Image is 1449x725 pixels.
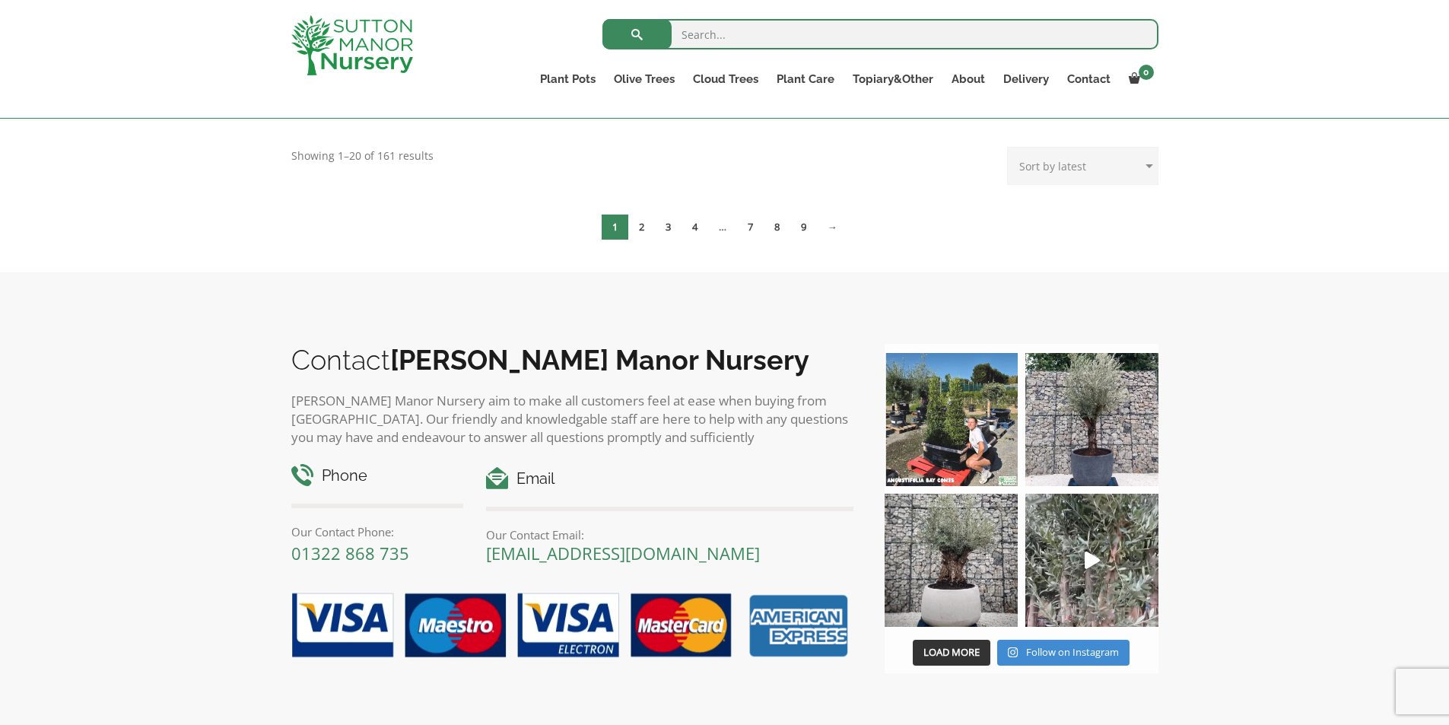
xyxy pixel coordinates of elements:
[280,584,854,668] img: payment-options.png
[942,68,994,90] a: About
[923,645,980,659] span: Load More
[602,215,628,240] span: Page 1
[1085,552,1100,569] svg: Play
[1058,68,1120,90] a: Contact
[291,542,409,564] a: 01322 868 735
[655,215,682,240] a: Page 3
[817,215,848,240] a: →
[1026,645,1119,659] span: Follow on Instagram
[486,467,853,491] h4: Email
[605,68,684,90] a: Olive Trees
[486,542,760,564] a: [EMAIL_ADDRESS][DOMAIN_NAME]
[390,344,809,376] b: [PERSON_NAME] Manor Nursery
[994,68,1058,90] a: Delivery
[291,464,464,488] h4: Phone
[684,68,767,90] a: Cloud Trees
[764,215,790,240] a: Page 8
[885,494,1018,627] img: Check out this beauty we potted at our nursery today ❤️‍🔥 A huge, ancient gnarled Olive tree plan...
[790,215,817,240] a: Page 9
[997,640,1129,666] a: Instagram Follow on Instagram
[682,215,708,240] a: Page 4
[531,68,605,90] a: Plant Pots
[1025,494,1158,627] a: Play
[1120,68,1158,90] a: 0
[291,523,464,541] p: Our Contact Phone:
[1007,147,1158,185] select: Shop order
[844,68,942,90] a: Topiary&Other
[291,392,854,447] p: [PERSON_NAME] Manor Nursery aim to make all customers feel at ease when buying from [GEOGRAPHIC_D...
[1008,647,1018,658] svg: Instagram
[1025,353,1158,486] img: A beautiful multi-stem Spanish Olive tree potted in our luxurious fibre clay pots 😍😍
[602,19,1158,49] input: Search...
[913,640,990,666] button: Load More
[291,214,1158,246] nav: Product Pagination
[628,215,655,240] a: Page 2
[767,68,844,90] a: Plant Care
[291,344,854,376] h2: Contact
[1025,494,1158,627] img: New arrivals Monday morning of beautiful olive trees 🤩🤩 The weather is beautiful this summer, gre...
[737,215,764,240] a: Page 7
[708,215,737,240] span: …
[1139,65,1154,80] span: 0
[291,15,413,75] img: logo
[885,353,1018,486] img: Our elegant & picturesque Angustifolia Cones are an exquisite addition to your Bay Tree collectio...
[291,147,434,165] p: Showing 1–20 of 161 results
[486,526,853,544] p: Our Contact Email:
